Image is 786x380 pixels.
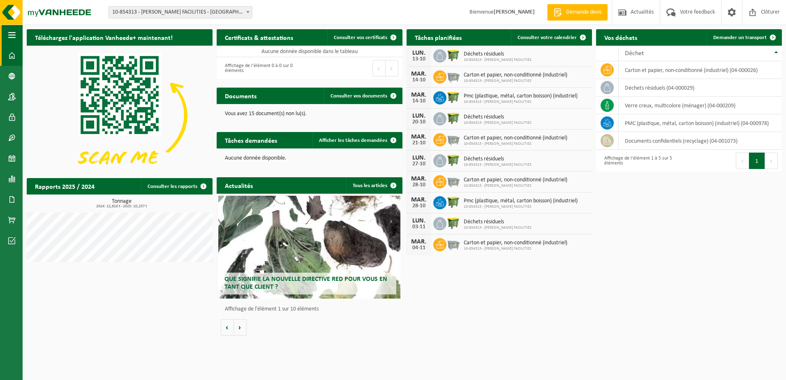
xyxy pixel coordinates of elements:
div: MAR. [411,71,427,77]
span: 10-854313 - ELIA MONNOYER FACILITIES - 1000 BRUSSEL, LEON MONNOYER KAAI 3 [109,7,252,18]
img: WB-2500-GAL-GY-01 [446,237,460,251]
a: Demander un transport [707,29,781,46]
div: 03-11 [411,224,427,230]
img: WB-1100-HPE-GN-50 [446,48,460,62]
span: 10-854313 - [PERSON_NAME] FACILITIES [464,79,567,83]
div: Affichage de l'élément 1 à 5 sur 5 éléments [600,152,685,170]
h2: Documents [217,88,265,104]
img: WB-1100-HPE-GN-50 [446,195,460,209]
a: Que signifie la nouvelle directive RED pour vous en tant que client ? [218,196,400,299]
span: Consulter vos documents [331,93,387,99]
div: 28-10 [411,182,427,188]
img: Download de VHEPlus App [27,46,213,185]
img: WB-1100-HPE-GN-50 [446,153,460,167]
div: LUN. [411,50,427,56]
span: Carton et papier, non-conditionné (industriel) [464,177,567,183]
h2: Vos déchets [596,29,645,45]
h2: Rapports 2025 / 2024 [27,178,103,194]
a: Consulter vos documents [324,88,402,104]
div: MAR. [411,134,427,140]
img: WB-1100-HPE-GN-50 [446,90,460,104]
a: Tous les articles [346,177,402,194]
div: 14-10 [411,77,427,83]
span: 10-854313 - [PERSON_NAME] FACILITIES [464,58,532,63]
button: Next [765,153,778,169]
td: déchets résiduels (04-000029) [619,79,782,97]
span: 10-854313 - [PERSON_NAME] FACILITIES [464,162,532,167]
span: 10-854313 - [PERSON_NAME] FACILITIES [464,183,567,188]
span: Demander un transport [713,35,767,40]
span: 10-854313 - [PERSON_NAME] FACILITIES [464,225,532,230]
span: 10-854313 - [PERSON_NAME] FACILITIES [464,141,567,146]
img: WB-1100-HPE-GN-50 [446,216,460,230]
td: carton et papier, non-conditionné (industriel) (04-000026) [619,61,782,79]
h2: Tâches planifiées [407,29,470,45]
button: 1 [749,153,765,169]
div: LUN. [411,218,427,224]
div: LUN. [411,113,427,119]
span: Consulter votre calendrier [518,35,577,40]
strong: [PERSON_NAME] [494,9,535,15]
span: Que signifie la nouvelle directive RED pour vous en tant que client ? [224,276,387,290]
button: Previous [736,153,749,169]
img: WB-1100-HPE-GN-50 [446,111,460,125]
span: Déchet [625,50,644,57]
div: 28-10 [411,203,427,209]
td: documents confidentiels (recyclage) (04-001073) [619,132,782,150]
span: 10-854313 - [PERSON_NAME] FACILITIES [464,246,567,251]
div: Affichage de l'élément 0 à 0 sur 0 éléments [221,59,305,77]
span: 10-854313 - [PERSON_NAME] FACILITIES [464,204,578,209]
span: Carton et papier, non-conditionné (industriel) [464,240,567,246]
button: Vorige [221,319,234,336]
span: 10-854313 - [PERSON_NAME] FACILITIES [464,100,578,104]
span: Déchets résiduels [464,156,532,162]
button: Next [386,60,398,76]
div: MAR. [411,197,427,203]
div: 14-10 [411,98,427,104]
span: Déchets résiduels [464,219,532,225]
img: WB-2500-GAL-GY-01 [446,132,460,146]
span: Demande devis [564,8,603,16]
button: Previous [372,60,386,76]
button: Volgende [234,319,247,336]
div: 21-10 [411,140,427,146]
img: WB-2500-GAL-GY-01 [446,174,460,188]
div: 04-11 [411,245,427,251]
span: 10-854313 - ELIA MONNOYER FACILITIES - 1000 BRUSSEL, LEON MONNOYER KAAI 3 [109,6,252,19]
a: Demande devis [547,4,608,21]
div: MAR. [411,92,427,98]
h2: Actualités [217,177,261,193]
h3: Tonnage [31,199,213,209]
td: PMC (plastique, métal, carton boisson) (industriel) (04-000978) [619,114,782,132]
span: Déchets résiduels [464,114,532,120]
td: verre creux, multicolore (ménager) (04-000209) [619,97,782,114]
span: Pmc (plastique, métal, carton boisson) (industriel) [464,93,578,100]
img: WB-2500-GAL-GY-01 [446,69,460,83]
div: 13-10 [411,56,427,62]
h2: Téléchargez l'application Vanheede+ maintenant! [27,29,181,45]
a: Consulter les rapports [141,178,212,195]
div: 20-10 [411,119,427,125]
td: Aucune donnée disponible dans le tableau [217,46,402,57]
div: LUN. [411,155,427,161]
span: Carton et papier, non-conditionné (industriel) [464,135,567,141]
span: Afficher les tâches demandées [319,138,387,143]
h2: Certificats & attestations [217,29,301,45]
span: Consulter vos certificats [334,35,387,40]
span: Carton et papier, non-conditionné (industriel) [464,72,567,79]
a: Afficher les tâches demandées [312,132,402,148]
div: MAR. [411,239,427,245]
p: Vous avez 15 document(s) non lu(s). [225,111,394,117]
p: Aucune donnée disponible. [225,155,394,161]
a: Consulter vos certificats [327,29,402,46]
span: 10-854313 - [PERSON_NAME] FACILITIES [464,120,532,125]
div: 27-10 [411,161,427,167]
span: Pmc (plastique, métal, carton boisson) (industriel) [464,198,578,204]
h2: Tâches demandées [217,132,285,148]
p: Affichage de l'élément 1 sur 10 éléments [225,306,398,312]
span: 2024: 12,810 t - 2025: 10,257 t [31,204,213,209]
a: Consulter votre calendrier [511,29,591,46]
span: Déchets résiduels [464,51,532,58]
div: MAR. [411,176,427,182]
